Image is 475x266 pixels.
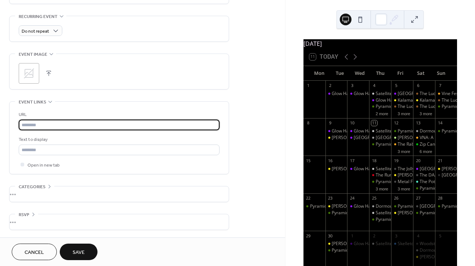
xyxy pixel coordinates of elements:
div: Pyramid Scheme [413,210,435,216]
div: Zip Cannabis' Summer Sendoff [413,141,435,147]
div: ••• [10,186,229,202]
span: RSVP [19,211,29,219]
div: Glow Hall [391,91,413,97]
div: Vine Fest [435,91,457,97]
button: 2 more [373,110,391,116]
div: Glow Hall: Workshop (Music Production) [354,128,435,134]
div: [PERSON_NAME] Eccentric Cafe [332,135,397,141]
div: The DAAC [413,172,435,178]
div: The Jolly Llama [398,166,428,172]
div: Dormouse: Rad Riso Open Print [369,203,391,209]
div: Mon [309,66,329,81]
span: Do not repeat [22,27,49,36]
div: Thu [370,66,390,81]
span: Cancel [25,249,44,256]
div: 10 [349,120,355,126]
div: 9 [328,120,333,126]
div: Shakespeare's Lower Level [391,135,413,141]
div: 23 [328,196,333,201]
div: Pyramid Scheme [398,203,432,209]
div: 7 [437,83,443,88]
div: Pyramid Scheme [391,128,413,134]
div: [DATE] [303,39,457,48]
div: [GEOGRAPHIC_DATA] [420,166,464,172]
div: Glow Hall: Workshop (Music Production) [354,91,435,97]
div: The Lucky Wolf [442,97,472,103]
div: [PERSON_NAME] Eccentric Cafe [398,172,463,178]
div: Pyramid Scheme [376,216,410,223]
div: Glow Hall: Workshop (Music Production) [354,241,435,247]
div: The Lucky Wolf [420,103,450,110]
div: 3 [393,233,399,238]
div: Pyramid Scheme [376,103,410,110]
div: Corktown Tavern [413,203,435,209]
div: [GEOGRAPHIC_DATA] [420,203,464,209]
span: Event image [19,51,47,58]
div: Skelletones [391,241,413,247]
div: Vine Fest [442,91,460,97]
div: The Lucky Wolf [398,103,428,110]
div: 1 [349,233,355,238]
div: Satellite Records Open Mic [376,128,430,134]
div: Pyramid Scheme [369,179,391,185]
button: 6 more [417,148,435,154]
div: Glow Hall: Workshop (Music Production) [354,166,435,172]
div: [PERSON_NAME]'s Lower Level [398,135,461,141]
div: The Potato Sack [420,179,452,185]
div: Pyramid Scheme [310,203,345,209]
span: Categories [19,183,45,191]
div: Pyramid Scheme [332,210,366,216]
div: Glow Hall [413,166,435,172]
div: Pyramid Scheme [420,210,454,216]
span: Recurring event [19,13,58,21]
div: Woodstock Fest [420,241,452,247]
div: 28 [437,196,443,201]
span: Save [73,249,85,256]
button: Cancel [12,244,57,260]
div: Pyramid Scheme [332,247,366,254]
div: [PERSON_NAME] Eccentric Cafe [332,166,397,172]
div: 14 [437,120,443,126]
div: Pyramid Scheme [391,203,413,209]
div: Woodstock Fest [413,241,435,247]
div: Pyramid Scheme [376,179,410,185]
div: 2 [371,233,377,238]
div: 3 [349,83,355,88]
div: 15 [306,158,311,163]
div: Dormouse Theater [369,135,391,141]
div: Sat [410,66,431,81]
div: Pyramid Scheme [398,128,432,134]
div: Pyramid Scheme [376,141,410,147]
button: 3 more [395,110,413,116]
div: Bell's Eccentric Cafe [391,210,413,216]
div: Sun [431,66,451,81]
div: 4 [415,233,421,238]
div: Satellite Records Open Mic [369,91,391,97]
div: [GEOGRAPHIC_DATA] [354,135,398,141]
button: 3 more [395,148,413,154]
div: Pyramid Scheme [413,185,435,192]
div: Kalamashoegazer Day 2 @ Bell's Eccentric Cafe [413,97,435,103]
div: Bell's Eccentric Cafe [325,135,347,141]
div: The RunOff [376,172,398,178]
button: Save [60,244,97,260]
div: 19 [393,158,399,163]
div: Pyramid Scheme [325,210,347,216]
div: Glow Hall: Workshop (Music Production) [347,241,369,247]
div: The DAAC [420,172,441,178]
span: Event links [19,98,46,106]
div: Dormouse: Rad Riso Open Print [413,247,435,254]
div: 20 [415,158,421,163]
div: 8 [306,120,311,126]
div: Satellite Records Open Mic [376,91,430,97]
div: The RunOff [369,172,391,178]
div: 26 [393,196,399,201]
div: Pyramid Scheme [435,103,457,110]
div: Satellite Records Open Mic [376,241,430,247]
div: Fri [390,66,410,81]
div: 27 [415,196,421,201]
div: The Lucky Wolf [435,97,457,103]
div: Glow Hall: Movie Night [332,91,378,97]
div: 17 [349,158,355,163]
